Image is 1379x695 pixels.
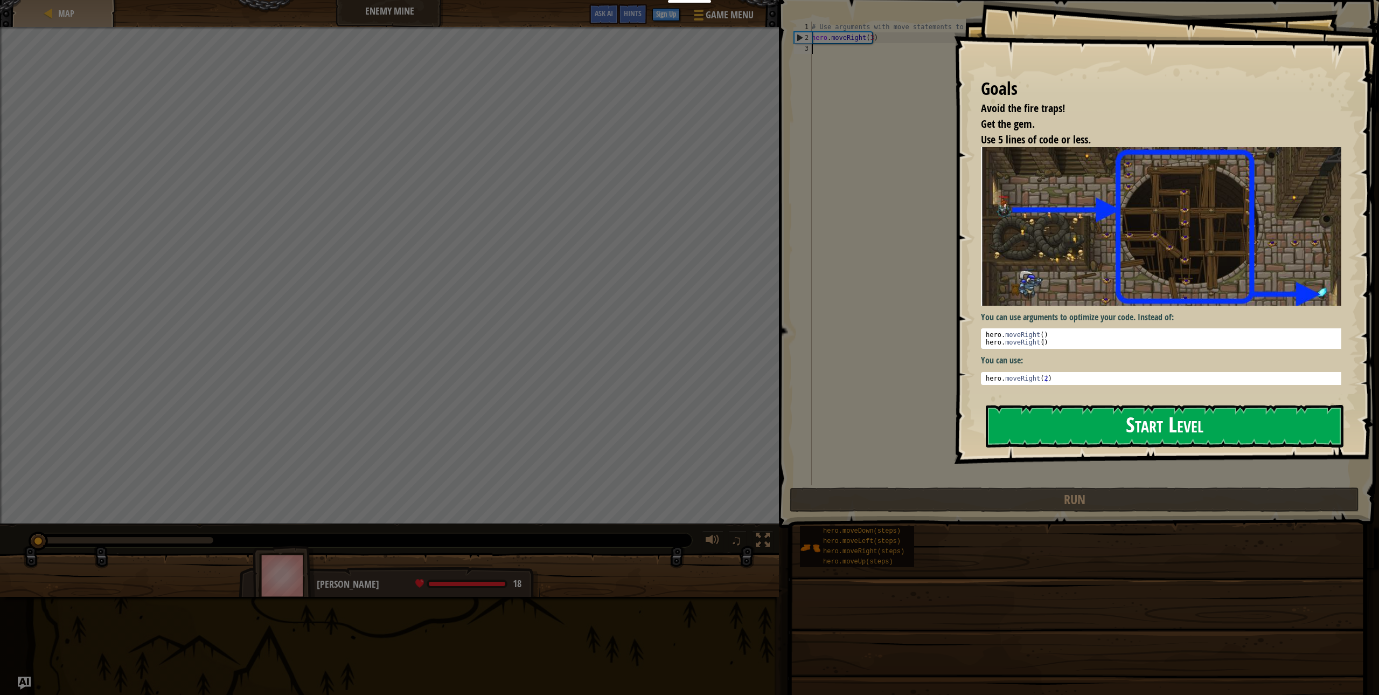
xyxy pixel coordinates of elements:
span: 18 [513,577,521,590]
div: health: 18 / 18 [415,579,521,589]
img: thang_avatar_frame.png [253,546,315,605]
button: Ask AI [18,677,31,690]
img: portrait.png [800,538,820,558]
span: Get the gem. [981,116,1035,131]
li: Avoid the fire traps! [967,101,1339,116]
span: hero.moveUp(steps) [823,558,893,566]
button: Sign Up [652,8,680,21]
div: 1 [794,22,812,32]
span: Avoid the fire traps! [981,101,1065,115]
span: hero.moveDown(steps) [823,527,901,535]
span: hero.moveLeft(steps) [823,538,901,545]
button: Game Menu [685,4,760,30]
button: Start Level [986,405,1343,448]
p: You can use arguments to optimize your code. Instead of: [981,311,1349,324]
p: You can use: [981,354,1349,367]
li: Use 5 lines of code or less. [967,132,1339,148]
a: Map [55,8,74,19]
img: Enemy mine [981,147,1349,305]
div: Goals [981,77,1341,101]
button: Ask AI [589,4,618,24]
div: 2 [795,32,812,43]
span: ♫ [731,532,742,548]
span: Ask AI [595,8,613,18]
span: Game Menu [706,8,754,22]
span: Use 5 lines of code or less. [981,132,1091,147]
li: Get the gem. [967,116,1339,132]
span: Hints [624,8,642,18]
span: hero.moveRight(steps) [823,548,904,555]
button: Toggle fullscreen [752,531,774,553]
button: ♫ [729,531,747,553]
div: 3 [794,43,812,54]
button: Adjust volume [702,531,723,553]
div: [PERSON_NAME] [317,577,530,591]
span: Map [58,8,74,19]
button: Run [790,487,1359,512]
